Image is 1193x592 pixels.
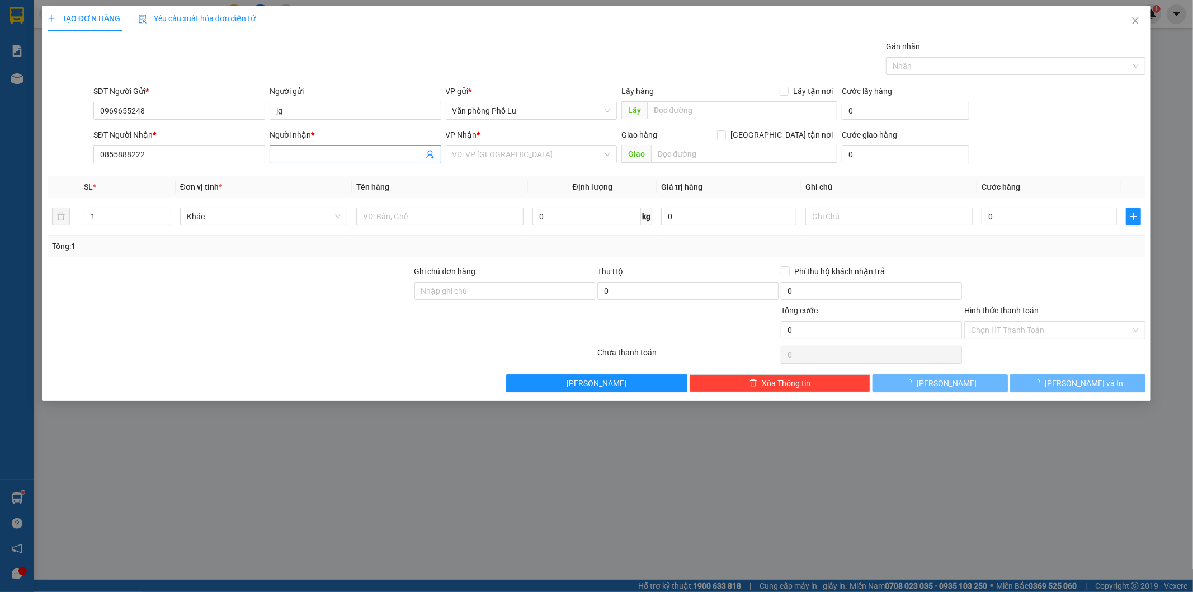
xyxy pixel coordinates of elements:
[506,374,687,392] button: [PERSON_NAME]
[1045,377,1123,389] span: [PERSON_NAME] và In
[886,42,920,51] label: Gán nhãn
[842,145,969,163] input: Cước giao hàng
[790,265,889,278] span: Phí thu hộ khách nhận trả
[1120,6,1151,37] button: Close
[781,306,818,315] span: Tổng cước
[690,374,871,392] button: deleteXóa Thông tin
[842,102,969,120] input: Cước lấy hàng
[801,176,977,198] th: Ghi chú
[904,379,917,387] span: loading
[917,377,977,389] span: [PERSON_NAME]
[6,65,90,83] h2: G56NTXLB
[982,182,1020,191] span: Cước hàng
[356,208,524,225] input: VD: Bàn, Ghế
[573,182,612,191] span: Định lượng
[621,130,657,139] span: Giao hàng
[762,377,810,389] span: Xóa Thông tin
[842,130,897,139] label: Cước giao hàng
[356,182,389,191] span: Tên hàng
[68,26,136,45] b: Sao Việt
[138,14,256,23] span: Yêu cầu xuất hóa đơn điện tử
[6,9,62,65] img: logo.jpg
[651,145,837,163] input: Dọc đường
[426,150,435,159] span: user-add
[1032,379,1045,387] span: loading
[567,377,626,389] span: [PERSON_NAME]
[84,182,93,191] span: SL
[661,208,796,225] input: 0
[1010,374,1145,392] button: [PERSON_NAME] và In
[59,65,270,135] h2: VP Nhận: VP 7 [PERSON_NAME]
[270,129,441,141] div: Người nhận
[873,374,1008,392] button: [PERSON_NAME]
[805,208,973,225] input: Ghi Chú
[52,208,70,225] button: delete
[48,15,55,22] span: plus
[621,87,654,96] span: Lấy hàng
[1126,212,1140,221] span: plus
[446,130,477,139] span: VP Nhận
[726,129,837,141] span: [GEOGRAPHIC_DATA] tận nơi
[48,14,120,23] span: TẠO ĐƠN HÀNG
[647,101,837,119] input: Dọc đường
[149,9,270,27] b: [DOMAIN_NAME]
[93,129,265,141] div: SĐT Người Nhận
[52,240,460,252] div: Tổng: 1
[414,282,596,300] input: Ghi chú đơn hàng
[749,379,757,388] span: delete
[452,102,611,119] span: Văn phòng Phố Lu
[621,101,647,119] span: Lấy
[138,15,147,24] img: icon
[1126,208,1141,225] button: plus
[270,85,441,97] div: Người gửi
[842,87,892,96] label: Cước lấy hàng
[1131,16,1140,25] span: close
[964,306,1039,315] label: Hình thức thanh toán
[187,208,341,225] span: Khác
[93,85,265,97] div: SĐT Người Gửi
[446,85,617,97] div: VP gửi
[180,182,222,191] span: Đơn vị tính
[597,346,780,366] div: Chưa thanh toán
[789,85,837,97] span: Lấy tận nơi
[414,267,476,276] label: Ghi chú đơn hàng
[661,182,702,191] span: Giá trị hàng
[641,208,652,225] span: kg
[621,145,651,163] span: Giao
[597,267,623,276] span: Thu Hộ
